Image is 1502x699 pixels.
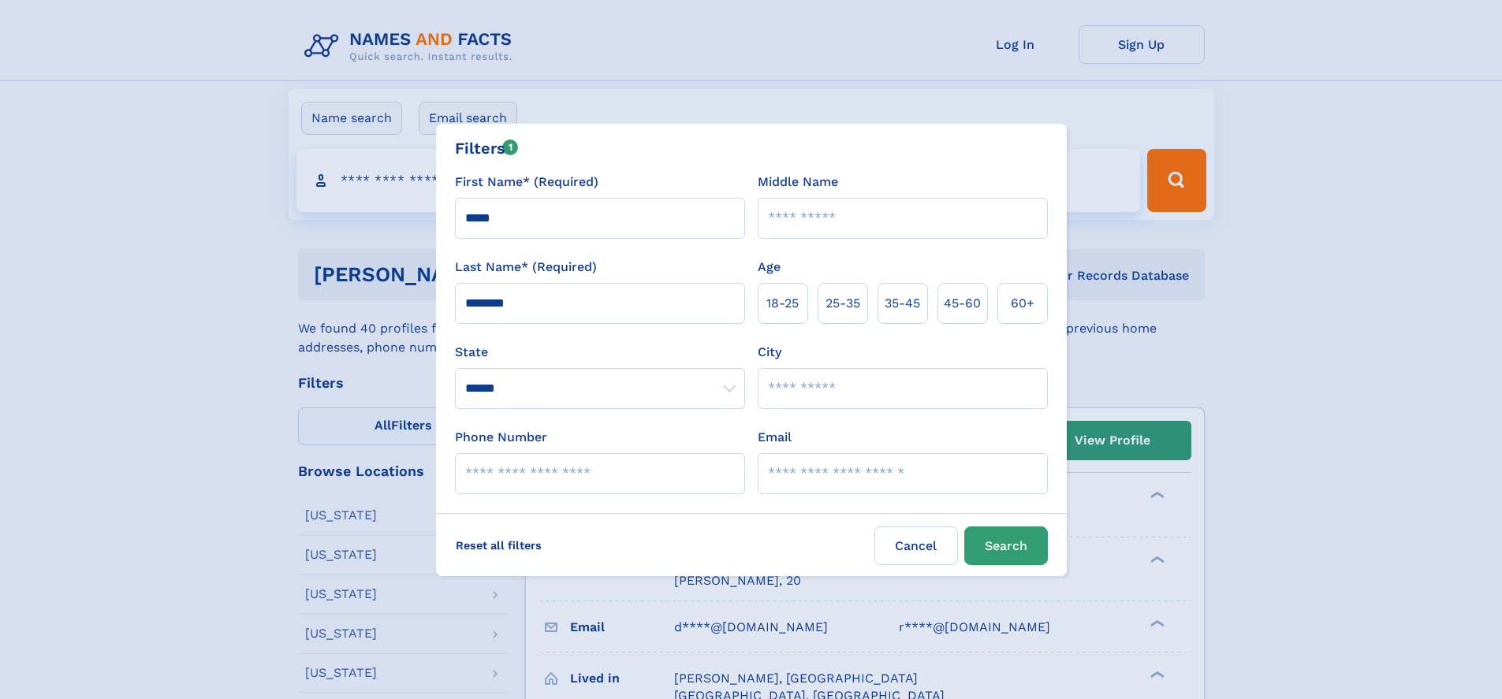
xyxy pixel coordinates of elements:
[826,294,860,313] span: 25‑35
[758,258,781,277] label: Age
[766,294,799,313] span: 18‑25
[758,343,781,362] label: City
[455,343,745,362] label: State
[874,526,958,565] label: Cancel
[455,173,598,191] label: First Name* (Required)
[944,294,981,313] span: 45‑60
[1011,294,1034,313] span: 60+
[445,526,552,564] label: Reset all filters
[758,428,792,447] label: Email
[455,428,547,447] label: Phone Number
[758,173,838,191] label: Middle Name
[964,526,1048,565] button: Search
[455,136,519,160] div: Filters
[885,294,920,313] span: 35‑45
[455,258,597,277] label: Last Name* (Required)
